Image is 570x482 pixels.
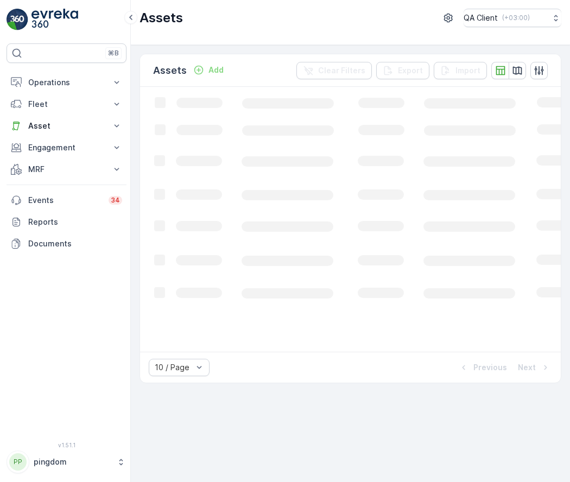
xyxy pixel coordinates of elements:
[517,361,552,374] button: Next
[31,9,78,30] img: logo_light-DOdMpM7g.png
[7,9,28,30] img: logo
[7,451,126,473] button: PPpingdom
[502,14,530,22] p: ( +03:00 )
[7,233,126,255] a: Documents
[28,217,122,227] p: Reports
[7,158,126,180] button: MRF
[7,442,126,448] span: v 1.51.1
[464,12,498,23] p: QA Client
[9,453,27,471] div: PP
[111,196,120,205] p: 34
[28,120,105,131] p: Asset
[7,211,126,233] a: Reports
[28,77,105,88] p: Operations
[108,49,119,58] p: ⌘B
[7,115,126,137] button: Asset
[7,93,126,115] button: Fleet
[455,65,480,76] p: Import
[457,361,508,374] button: Previous
[464,9,561,27] button: QA Client(+03:00)
[518,362,536,373] p: Next
[398,65,423,76] p: Export
[28,99,105,110] p: Fleet
[28,195,102,206] p: Events
[473,362,507,373] p: Previous
[318,65,365,76] p: Clear Filters
[28,164,105,175] p: MRF
[7,72,126,93] button: Operations
[28,142,105,153] p: Engagement
[376,62,429,79] button: Export
[140,9,183,27] p: Assets
[296,62,372,79] button: Clear Filters
[7,137,126,158] button: Engagement
[28,238,122,249] p: Documents
[34,456,111,467] p: pingdom
[189,64,228,77] button: Add
[153,63,187,78] p: Assets
[208,65,224,75] p: Add
[434,62,487,79] button: Import
[7,189,126,211] a: Events34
